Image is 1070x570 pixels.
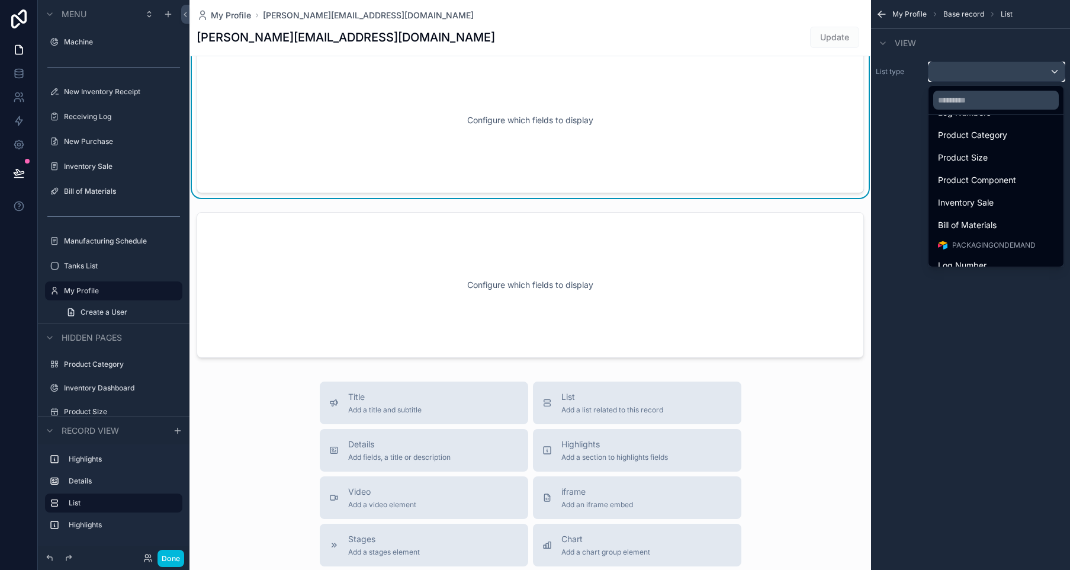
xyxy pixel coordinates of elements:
span: Product Size [938,150,988,165]
div: Configure which fields to display [216,67,844,174]
span: Add a video element [348,500,416,510]
span: Add a stages element [348,547,420,557]
span: Highlights [561,438,668,450]
a: My Profile [197,9,251,21]
span: Add fields, a title or description [348,453,451,462]
span: Add a section to highlights fields [561,453,668,462]
span: Add a chart group element [561,547,650,557]
span: iframe [561,486,633,498]
span: Product Component [938,173,1016,187]
span: Video [348,486,416,498]
button: VideoAdd a video element [320,476,528,519]
span: Add an iframe embed [561,500,633,510]
span: Inventory Sale [938,196,994,210]
button: ChartAdd a chart group element [533,524,741,566]
span: Log Number [938,258,987,273]
span: List [561,391,663,403]
img: Airtable Logo [938,241,947,250]
span: Add a title and subtitle [348,405,422,415]
span: Add a list related to this record [561,405,663,415]
span: Details [348,438,451,450]
span: Chart [561,533,650,545]
h1: [PERSON_NAME][EMAIL_ADDRESS][DOMAIN_NAME] [197,29,495,46]
button: HighlightsAdd a section to highlights fields [533,429,741,472]
button: ListAdd a list related to this record [533,382,741,424]
button: StagesAdd a stages element [320,524,528,566]
button: DetailsAdd fields, a title or description [320,429,528,472]
span: Product Category [938,128,1007,142]
span: Title [348,391,422,403]
span: My Profile [211,9,251,21]
a: [PERSON_NAME][EMAIL_ADDRESS][DOMAIN_NAME] [263,9,474,21]
span: Stages [348,533,420,545]
button: TitleAdd a title and subtitle [320,382,528,424]
button: iframeAdd an iframe embed [533,476,741,519]
span: Bill of Materials [938,218,997,232]
span: PackagingOnDemand [952,241,1036,250]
